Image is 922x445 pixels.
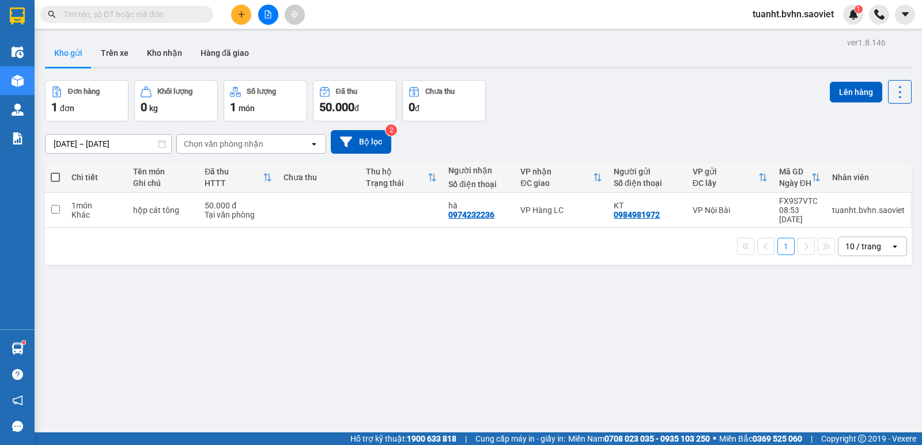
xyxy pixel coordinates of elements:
[832,206,905,215] div: tuanht.bvhn.saoviet
[239,104,255,113] span: món
[45,80,129,121] button: Đơn hàng1đơn
[856,5,860,13] span: 1
[313,80,396,121] button: Đã thu50.000đ
[753,434,802,443] strong: 0369 525 060
[336,88,357,96] div: Đã thu
[520,206,602,215] div: VP Hàng LC
[284,173,354,182] div: Chưa thu
[46,135,171,153] input: Select a date range.
[290,10,298,18] span: aim
[205,210,272,219] div: Tại văn phòng
[133,206,193,215] div: hộp cát tông
[568,432,710,445] span: Miền Nam
[614,167,681,176] div: Người gửi
[258,5,278,25] button: file-add
[465,432,467,445] span: |
[205,167,263,176] div: Đã thu
[71,210,122,219] div: Khác
[138,39,191,67] button: Kho nhận
[247,88,276,96] div: Số lượng
[693,206,768,215] div: VP Nội Bài
[693,167,758,176] div: VP gửi
[895,5,915,25] button: caret-down
[779,196,821,206] div: FX9S7VTC
[12,343,24,355] img: warehouse-icon
[900,9,910,20] span: caret-down
[614,178,681,188] div: Số điện thoại
[12,421,23,432] span: message
[366,178,428,188] div: Trạng thái
[350,432,456,445] span: Hỗ trợ kỹ thuật:
[205,201,272,210] div: 50.000 đ
[48,10,56,18] span: search
[231,5,251,25] button: plus
[520,167,593,176] div: VP nhận
[230,100,236,114] span: 1
[773,162,826,193] th: Toggle SortBy
[45,39,92,67] button: Kho gửi
[10,7,25,25] img: logo-vxr
[319,100,354,114] span: 50.000
[22,341,25,344] sup: 1
[264,10,272,18] span: file-add
[855,5,863,13] sup: 1
[448,201,509,210] div: hà
[874,9,885,20] img: phone-icon
[832,173,905,182] div: Nhân viên
[448,210,494,219] div: 0974232236
[614,201,681,210] div: KT
[63,8,199,21] input: Tìm tên, số ĐT hoặc mã đơn
[157,88,192,96] div: Khối lượng
[402,80,486,121] button: Chưa thu0đ
[12,104,24,116] img: warehouse-icon
[133,167,193,176] div: Tên món
[199,162,278,193] th: Toggle SortBy
[407,434,456,443] strong: 1900 633 818
[425,88,455,96] div: Chưa thu
[779,206,821,224] div: 08:53 [DATE]
[141,100,147,114] span: 0
[366,167,428,176] div: Thu hộ
[12,395,23,406] span: notification
[285,5,305,25] button: aim
[811,432,813,445] span: |
[687,162,773,193] th: Toggle SortBy
[12,132,24,144] img: solution-icon
[12,75,24,87] img: warehouse-icon
[309,139,319,149] svg: open
[354,104,359,113] span: đ
[713,436,716,441] span: ⚪️
[845,241,881,252] div: 10 / trang
[237,10,245,18] span: plus
[858,435,866,443] span: copyright
[475,432,565,445] span: Cung cấp máy in - giấy in:
[224,80,307,121] button: Số lượng1món
[415,104,420,113] span: đ
[205,178,263,188] div: HTTT
[890,242,900,251] svg: open
[71,201,122,210] div: 1 món
[60,104,74,113] span: đơn
[386,124,397,136] sup: 2
[719,432,802,445] span: Miền Bắc
[134,80,218,121] button: Khối lượng0kg
[12,46,24,58] img: warehouse-icon
[777,238,795,255] button: 1
[779,178,811,188] div: Ngày ĐH
[830,82,882,102] button: Lên hàng
[614,210,660,219] div: 0984981972
[848,9,859,20] img: icon-new-feature
[847,36,886,49] div: ver 1.8.146
[360,162,443,193] th: Toggle SortBy
[149,104,158,113] span: kg
[68,88,100,96] div: Đơn hàng
[448,180,509,189] div: Số điện thoại
[71,173,122,182] div: Chi tiết
[693,178,758,188] div: ĐC lấy
[604,434,710,443] strong: 0708 023 035 - 0935 103 250
[515,162,608,193] th: Toggle SortBy
[409,100,415,114] span: 0
[51,100,58,114] span: 1
[184,138,263,150] div: Chọn văn phòng nhận
[331,130,391,154] button: Bộ lọc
